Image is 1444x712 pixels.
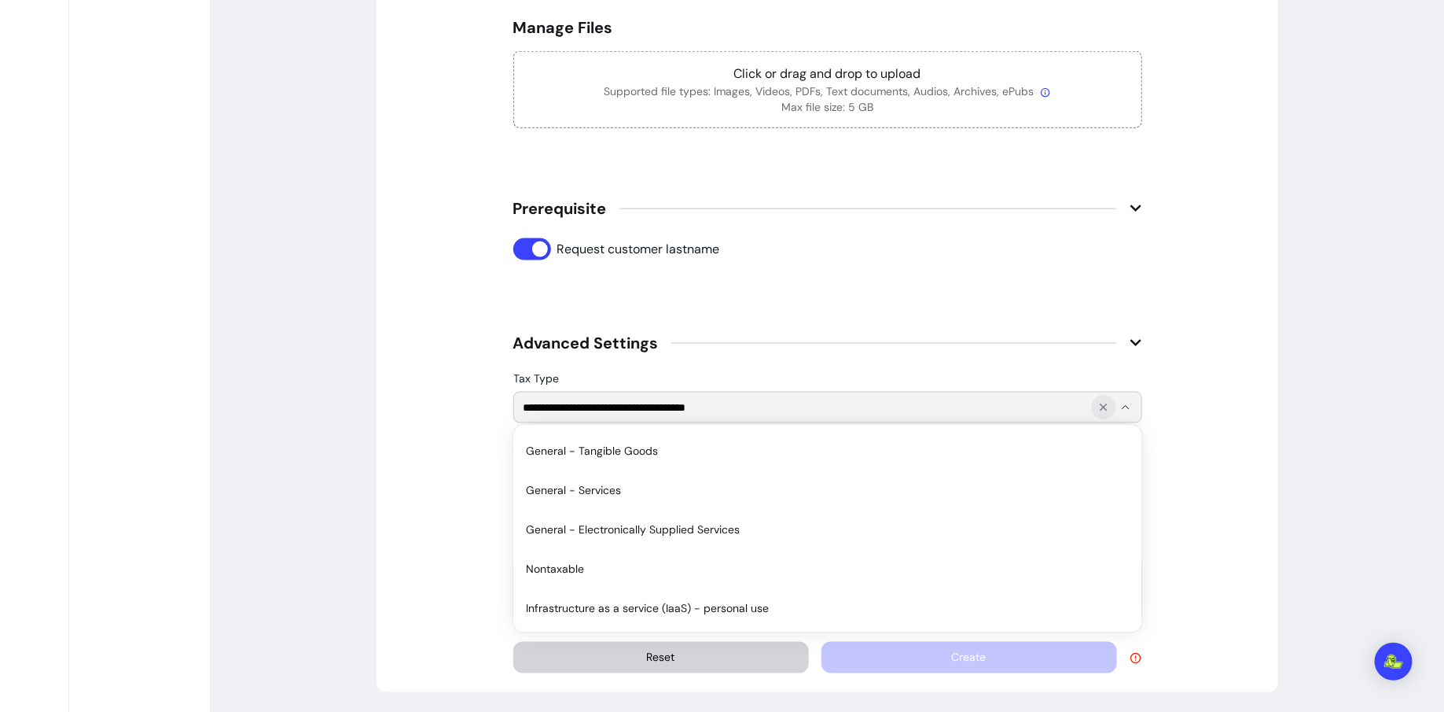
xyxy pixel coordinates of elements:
p: Click or drag and drop to upload [527,65,1129,83]
input: Tax Type [524,400,1088,415]
button: Show suggestions [1113,395,1138,420]
span: General - Services [526,482,1114,498]
div: Open Intercom Messenger [1375,643,1413,681]
p: Supported file types: Images, Videos, PDFs, Text documents, Audios, Archives, ePubs [527,83,1129,99]
span: General - Electronically Supplied Services [526,522,1114,537]
button: Show suggestions [1091,396,1115,420]
span: Nontaxable [526,561,1114,577]
button: Reset [513,642,809,673]
span: Infrastructure as a service (IaaS) - personal use [526,600,1114,616]
span: Prerequisite [513,197,607,220]
span: Advanced Settings [513,332,659,354]
p: Max file size: 5 GB [527,99,1129,115]
span: General - Tangible Goods [526,443,1114,459]
input: Request customer lastname [513,238,720,260]
div: Suggestions [516,428,1139,636]
label: Tax Type [514,371,566,386]
h5: Manage Files [513,17,1142,39]
ul: Suggestions [520,431,1136,633]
